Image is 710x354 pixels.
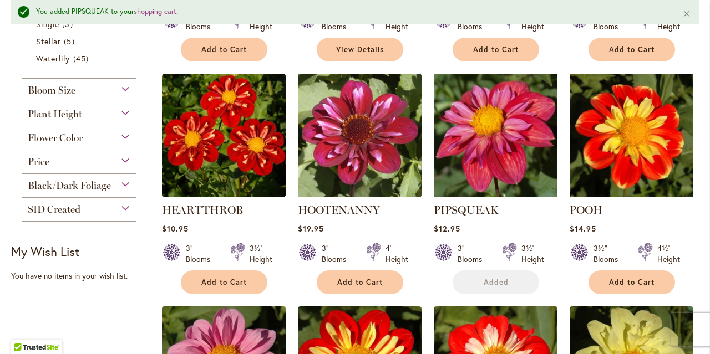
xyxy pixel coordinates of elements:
[570,74,693,197] img: POOH
[11,243,79,259] strong: My Wish List
[28,132,83,144] span: Flower Color
[28,203,80,216] span: SID Created
[589,38,675,61] button: Add to Cart
[298,223,324,234] span: $19.95
[453,38,539,61] button: Add to Cart
[64,35,77,47] span: 5
[186,243,217,265] div: 3" Blooms
[609,278,655,287] span: Add to Cart
[8,315,39,346] iframe: Launch Accessibility Center
[36,36,61,47] span: Stellar
[322,243,353,265] div: 3" Blooms
[162,203,243,217] a: HEARTTHROB
[434,223,460,234] span: $12.95
[36,18,125,30] a: Single 3
[11,270,154,281] div: You have no items in your wish list.
[589,270,675,294] button: Add to Cart
[570,189,693,199] a: POOH
[473,45,519,54] span: Add to Cart
[28,179,111,192] span: Black/Dark Foliage
[521,243,544,265] div: 3½' Height
[162,223,189,234] span: $10.95
[181,38,267,61] button: Add to Cart
[317,270,403,294] button: Add to Cart
[298,74,422,197] img: HOOTENANNY
[594,243,625,265] div: 3½" Blooms
[317,38,403,61] a: View Details
[162,74,286,197] img: HEARTTHROB
[458,243,489,265] div: 3" Blooms
[570,223,596,234] span: $14.95
[570,203,602,217] a: POOH
[181,270,267,294] button: Add to Cart
[201,45,247,54] span: Add to Cart
[36,35,125,47] a: Stellar 5
[386,243,408,265] div: 4' Height
[337,278,383,287] span: Add to Cart
[336,45,384,54] span: View Details
[28,108,82,120] span: Plant Height
[36,53,125,64] a: Waterlily 45
[434,189,557,199] a: PIPSQUEAK
[73,53,92,64] span: 45
[609,45,655,54] span: Add to Cart
[28,156,49,168] span: Price
[134,7,176,16] a: shopping cart
[657,243,680,265] div: 4½' Height
[434,203,499,217] a: PIPSQUEAK
[298,203,380,217] a: HOOTENANNY
[298,189,422,199] a: HOOTENANNY
[201,278,247,287] span: Add to Cart
[62,18,75,30] span: 3
[36,53,70,64] span: Waterlily
[36,7,666,17] div: You added PIPSQUEAK to your .
[36,19,59,29] span: Single
[434,74,557,197] img: PIPSQUEAK
[28,84,75,96] span: Bloom Size
[162,189,286,199] a: HEARTTHROB
[250,243,272,265] div: 3½' Height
